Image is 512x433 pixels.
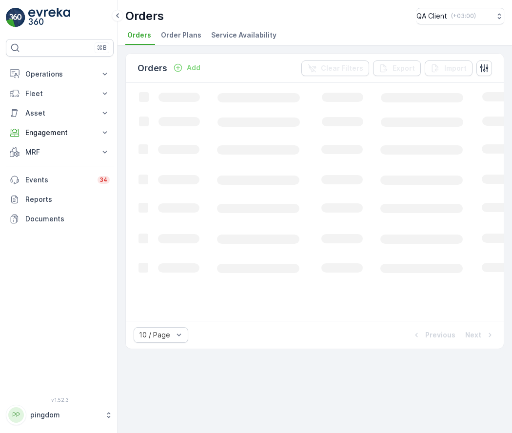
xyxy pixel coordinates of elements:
[321,63,363,73] p: Clear Filters
[25,175,92,185] p: Events
[25,214,110,224] p: Documents
[465,330,481,340] p: Next
[373,60,421,76] button: Export
[6,123,114,142] button: Engagement
[125,8,164,24] p: Orders
[301,60,369,76] button: Clear Filters
[393,63,415,73] p: Export
[6,209,114,229] a: Documents
[6,405,114,425] button: PPpingdom
[6,190,114,209] a: Reports
[25,89,94,98] p: Fleet
[25,108,94,118] p: Asset
[6,397,114,403] span: v 1.52.3
[451,12,476,20] p: ( +03:00 )
[6,103,114,123] button: Asset
[425,60,473,76] button: Import
[6,142,114,162] button: MRF
[25,128,94,138] p: Engagement
[28,8,70,27] img: logo_light-DOdMpM7g.png
[416,8,504,24] button: QA Client(+03:00)
[6,170,114,190] a: Events34
[211,30,276,40] span: Service Availability
[6,8,25,27] img: logo
[187,63,200,73] p: Add
[169,62,204,74] button: Add
[6,64,114,84] button: Operations
[25,147,94,157] p: MRF
[25,69,94,79] p: Operations
[161,30,201,40] span: Order Plans
[8,407,24,423] div: PP
[444,63,467,73] p: Import
[30,410,100,420] p: pingdom
[25,195,110,204] p: Reports
[416,11,447,21] p: QA Client
[6,84,114,103] button: Fleet
[425,330,455,340] p: Previous
[127,30,151,40] span: Orders
[97,44,107,52] p: ⌘B
[464,329,496,341] button: Next
[99,176,108,184] p: 34
[411,329,456,341] button: Previous
[138,61,167,75] p: Orders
